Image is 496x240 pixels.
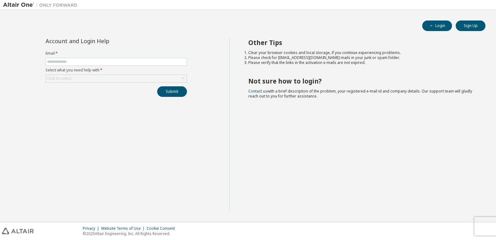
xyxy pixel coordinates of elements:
li: Please verify that the links in the activation e-mails are not expired. [248,60,475,65]
button: Submit [157,86,187,97]
h2: Not sure how to login? [248,77,475,85]
span: with a brief description of the problem, your registered e-mail id and company details. Our suppo... [248,88,472,99]
li: Please check for [EMAIL_ADDRESS][DOMAIN_NAME] mails in your junk or spam folder. [248,55,475,60]
label: Select what you need help with [46,68,187,73]
button: Login [422,20,452,31]
h2: Other Tips [248,38,475,47]
img: Altair One [3,2,81,8]
div: Account and Login Help [46,38,159,43]
div: Website Terms of Use [101,226,147,231]
p: © 2025 Altair Engineering, Inc. All Rights Reserved. [83,231,179,236]
img: altair_logo.svg [2,228,34,234]
a: Contact us [248,88,267,94]
label: Email [46,51,187,56]
li: Clear your browser cookies and local storage, if you continue experiencing problems. [248,50,475,55]
div: Cookie Consent [147,226,179,231]
div: Click to select [47,76,71,81]
div: Click to select [46,75,187,82]
div: Privacy [83,226,101,231]
button: Sign Up [456,20,485,31]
